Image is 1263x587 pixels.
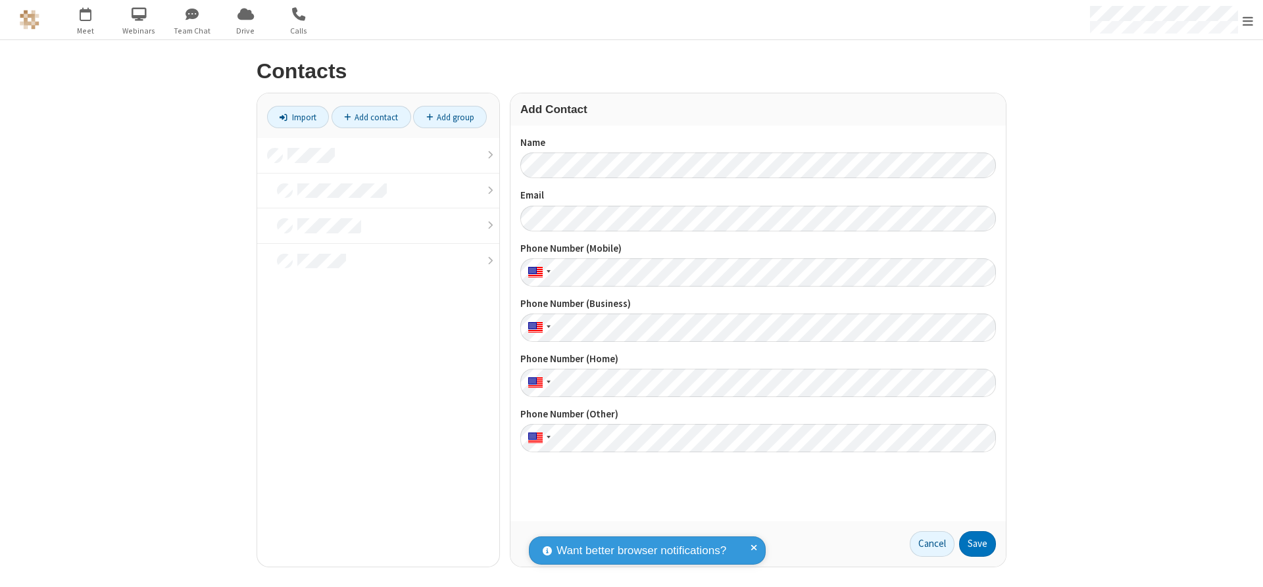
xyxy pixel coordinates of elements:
[114,25,164,37] span: Webinars
[520,103,996,116] h3: Add Contact
[520,296,996,312] label: Phone Number (Business)
[520,188,996,203] label: Email
[520,424,555,452] div: United States: + 1
[520,135,996,151] label: Name
[557,542,726,559] span: Want better browser notifications?
[274,25,324,37] span: Calls
[520,407,996,422] label: Phone Number (Other)
[959,531,996,557] button: Save
[520,369,555,397] div: United States: + 1
[221,25,270,37] span: Drive
[910,531,954,557] a: Cancel
[520,314,555,342] div: United States: + 1
[332,106,411,128] a: Add contact
[267,106,329,128] a: Import
[520,352,996,367] label: Phone Number (Home)
[257,60,1006,83] h2: Contacts
[413,106,487,128] a: Add group
[168,25,217,37] span: Team Chat
[1230,553,1253,578] iframe: Chat
[61,25,111,37] span: Meet
[20,10,39,30] img: QA Selenium DO NOT DELETE OR CHANGE
[520,241,996,256] label: Phone Number (Mobile)
[520,258,555,287] div: United States: + 1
